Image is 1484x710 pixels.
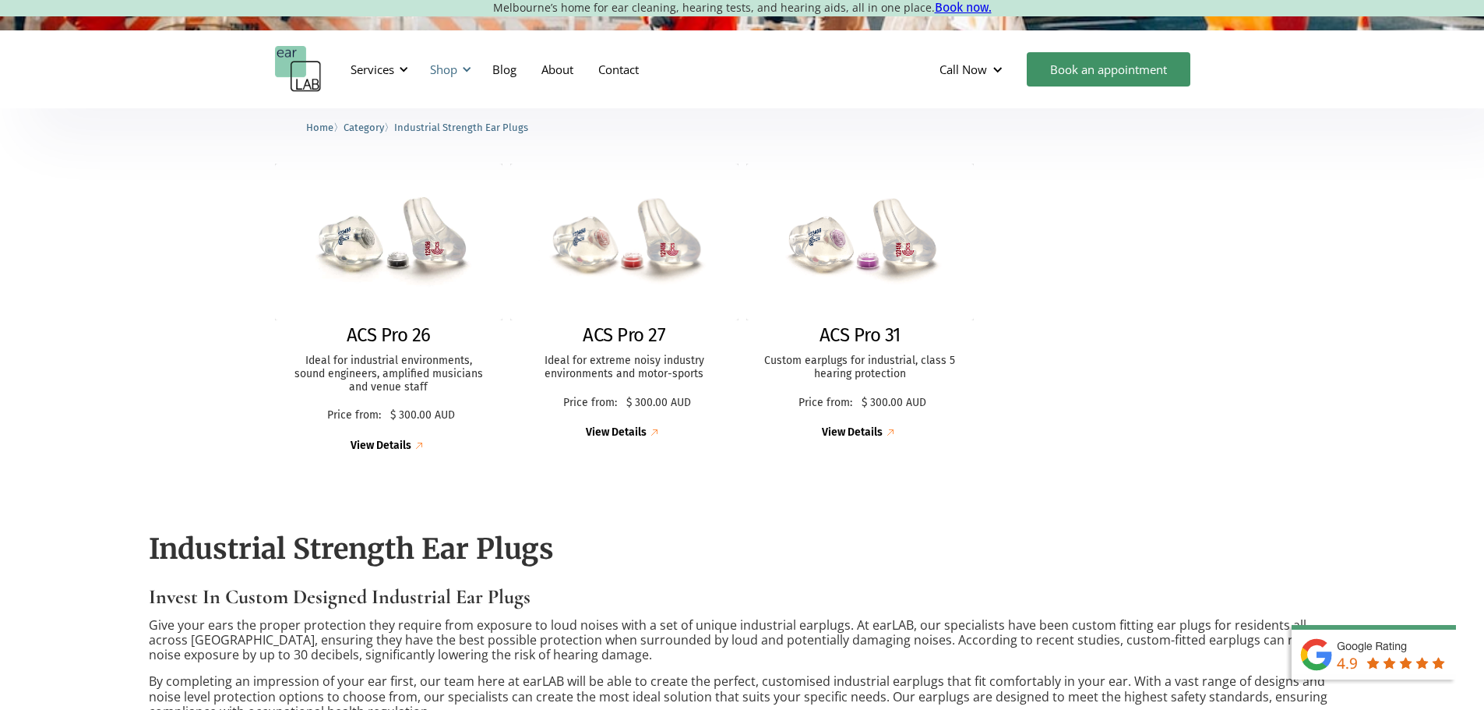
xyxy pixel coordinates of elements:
p: $ 300.00 AUD [390,409,455,422]
p: Ideal for extreme noisy industry environments and motor-sports [526,355,723,381]
a: Category [344,119,384,134]
img: ACS Pro 31 [746,164,975,320]
h2: ACS Pro 27 [583,324,665,347]
div: Shop [421,46,476,93]
p: Price from: [558,397,622,410]
a: Industrial Strength Ear Plugs [394,119,528,134]
a: Blog [480,47,529,92]
p: $ 300.00 AUD [862,397,926,410]
p: $ 300.00 AUD [626,397,691,410]
div: View Details [822,426,883,440]
div: Services [351,62,394,77]
p: Ideal for industrial environments, sound engineers, amplified musicians and venue staff [291,355,488,394]
a: Contact [586,47,651,92]
a: Book an appointment [1027,52,1190,87]
span: Home [306,122,333,133]
h2: ACS Pro 26 [347,324,431,347]
a: ACS Pro 27ACS Pro 27Ideal for extreme noisy industry environments and motor-sportsPrice from:$ 30... [510,164,738,440]
a: ACS Pro 31ACS Pro 31Custom earplugs for industrial, class 5 hearing protectionPrice from:$ 300.00... [746,164,975,440]
p: Price from: [793,397,858,410]
img: ACS Pro 27 [510,164,738,320]
p: Custom earplugs for industrial, class 5 hearing protection [762,355,959,381]
li: 〉 [344,119,394,136]
a: ACS Pro 26ACS Pro 26Ideal for industrial environments, sound engineers, amplified musicians and v... [275,164,503,454]
h2: ACS Pro 31 [820,324,901,347]
div: View Details [586,426,647,440]
strong: Industrial Strength Ear Plugs [149,532,554,567]
strong: Invest In Custom Designed Industrial Ear Plugs [149,585,531,609]
div: Call Now [927,46,1019,93]
a: home [275,46,322,93]
p: Price from: [322,409,386,422]
a: About [529,47,586,92]
img: ACS Pro 26 [275,164,503,320]
p: Give your ears the proper protection they require from exposure to loud noises with a set of uniq... [149,618,1336,663]
div: Services [341,46,413,93]
a: Home [306,119,333,134]
span: Industrial Strength Ear Plugs [394,122,528,133]
span: Category [344,122,384,133]
div: Call Now [939,62,987,77]
div: View Details [351,440,411,453]
li: 〉 [306,119,344,136]
div: Shop [430,62,457,77]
